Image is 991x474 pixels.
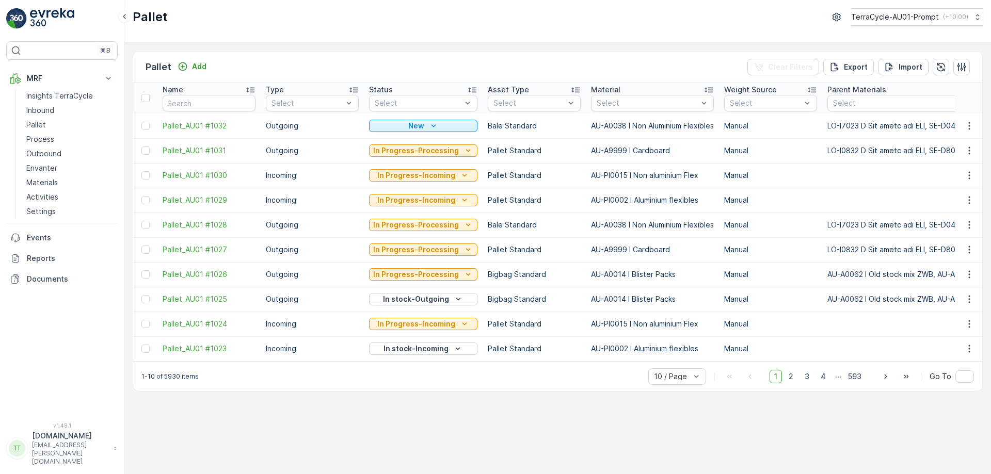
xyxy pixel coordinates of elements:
td: Bale Standard [483,213,586,237]
p: In Progress-Incoming [377,195,455,205]
p: Select [493,98,565,108]
p: Select [271,98,343,108]
td: Manual [719,213,822,237]
td: Pallet Standard [483,138,586,163]
p: Weight Source [724,85,777,95]
p: Import [899,62,922,72]
p: Pallet [26,120,46,130]
a: Pallet_AU01 #1026 [163,269,255,280]
td: Manual [719,237,822,262]
button: TerraCycle-AU01-Prompt(+10:00) [851,8,983,26]
td: Incoming [261,312,364,336]
p: In Progress-Incoming [377,170,455,181]
td: Outgoing [261,237,364,262]
td: AU-PI0015 I Non aluminium Flex [586,163,719,188]
td: Outgoing [261,213,364,237]
td: Manual [719,312,822,336]
div: Toggle Row Selected [141,146,150,155]
a: Settings [22,204,118,219]
p: Select [597,98,698,108]
p: In Progress-Processing [373,145,459,156]
td: Manual [719,262,822,287]
a: Materials [22,175,118,190]
p: TerraCycle-AU01-Prompt [851,12,939,22]
div: TT [9,440,25,456]
p: [EMAIL_ADDRESS][PERSON_NAME][DOMAIN_NAME] [32,441,108,466]
button: In Progress-Processing [369,219,477,231]
a: Pallet_AU01 #1032 [163,121,255,131]
p: Name [163,85,183,95]
a: Pallet_AU01 #1025 [163,294,255,304]
button: Clear Filters [747,59,819,75]
button: In stock-Outgoing [369,293,477,305]
td: Manual [719,163,822,188]
p: Settings [26,206,56,217]
p: ... [835,370,841,383]
a: Pallet_AU01 #1023 [163,344,255,354]
td: Outgoing [261,138,364,163]
img: logo_light-DOdMpM7g.png [30,8,74,29]
p: New [408,121,424,131]
div: Toggle Row Selected [141,221,150,229]
a: Pallet_AU01 #1024 [163,319,255,329]
p: Outbound [26,149,61,159]
div: Toggle Row Selected [141,246,150,254]
div: Toggle Row Selected [141,122,150,130]
td: Manual [719,336,822,361]
p: Inbound [26,105,54,116]
p: Export [844,62,868,72]
button: In Progress-Incoming [369,169,477,182]
a: Pallet_AU01 #1029 [163,195,255,205]
p: Insights TerraCycle [26,91,93,101]
a: Reports [6,248,118,269]
td: Incoming [261,336,364,361]
button: In Progress-Processing [369,268,477,281]
td: AU-A9999 I Cardboard [586,138,719,163]
td: Incoming [261,188,364,213]
td: Bigbag Standard [483,262,586,287]
a: Pallet_AU01 #1031 [163,145,255,156]
p: Reports [27,253,114,264]
div: Toggle Row Selected [141,295,150,303]
p: Material [591,85,620,95]
a: Documents [6,269,118,289]
div: Toggle Row Selected [141,345,150,353]
span: 4 [816,370,830,383]
button: Import [878,59,929,75]
button: Add [173,60,211,73]
button: TT[DOMAIN_NAME][EMAIL_ADDRESS][PERSON_NAME][DOMAIN_NAME] [6,431,118,466]
p: Materials [26,177,58,188]
span: 1 [770,370,782,383]
td: Outgoing [261,287,364,312]
a: Envanter [22,161,118,175]
td: AU-A0014 I Blister Packs [586,287,719,312]
span: 3 [800,370,814,383]
p: Select [730,98,801,108]
p: In stock-Incoming [383,344,449,354]
a: Outbound [22,146,118,161]
p: Select [375,98,461,108]
td: AU-PI0002 I Aluminium flexibles [586,188,719,213]
td: Outgoing [261,262,364,287]
p: MRF [27,73,97,84]
p: In Progress-Processing [373,220,459,230]
button: In Progress-Incoming [369,194,477,206]
button: Export [823,59,874,75]
td: AU-PI0015 I Non aluminium Flex [586,312,719,336]
p: Pallet [146,60,171,74]
a: Pallet_AU01 #1030 [163,170,255,181]
a: Pallet_AU01 #1028 [163,220,255,230]
p: Clear Filters [768,62,813,72]
span: Pallet_AU01 #1027 [163,244,255,255]
button: New [369,120,477,132]
a: Insights TerraCycle [22,89,118,103]
td: AU-PI0002 I Aluminium flexibles [586,336,719,361]
span: Go To [930,371,951,382]
p: Envanter [26,163,57,173]
p: Process [26,134,54,144]
a: Activities [22,190,118,204]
